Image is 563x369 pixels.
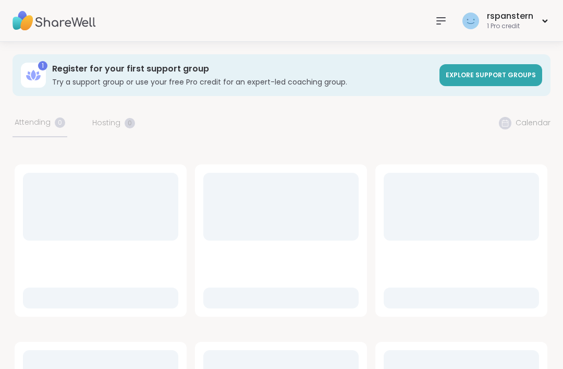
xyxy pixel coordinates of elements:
div: 1 [38,61,47,70]
span: Explore support groups [446,70,536,79]
img: rspanstern [462,13,479,29]
div: rspanstern [487,10,533,22]
div: 1 Pro credit [487,22,533,31]
img: ShareWell Nav Logo [13,3,96,39]
h3: Register for your first support group [52,63,433,75]
a: Explore support groups [439,64,542,86]
h3: Try a support group or use your free Pro credit for an expert-led coaching group. [52,77,433,87]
